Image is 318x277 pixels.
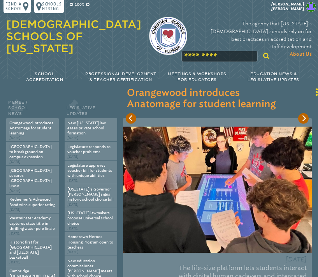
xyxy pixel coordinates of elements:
a: Orangewood introduces Anatomage for student learning [9,121,53,136]
span: Professional Development & Teacher Certification [85,72,156,82]
a: [GEOGRAPHIC_DATA] to break ground on campus expansion [9,145,52,159]
a: New [US_STATE] law eases private school formation [67,121,106,136]
p: Schools Hiring [42,2,62,12]
a: Historic first for [GEOGRAPHIC_DATA] and [US_STATE] basketball [9,240,52,260]
a: [DEMOGRAPHIC_DATA] Schools of [US_STATE] [6,18,141,55]
span: Education News & Legislative Updates [248,72,299,82]
span: [PERSON_NAME] [PERSON_NAME] [271,2,304,11]
span: [DATE] [67,178,79,182]
p: 100% [74,2,85,8]
p: Find a school [5,2,23,12]
span: [DATE] [9,136,21,140]
a: Legislature approves voucher bill for students with unique abilities [67,163,112,178]
span: School Accreditation [26,72,63,82]
span: [DATE] [9,160,21,164]
span: [DATE] [67,136,79,140]
span: [DATE] [67,250,79,254]
button: Previous [126,113,136,124]
a: [GEOGRAPHIC_DATA] secures [GEOGRAPHIC_DATA] lease [9,168,52,188]
span: [DATE] [67,226,79,230]
h2: Member School News [6,98,59,118]
a: Hometown Heroes Housing Program open to teachers [67,235,113,249]
a: [US_STATE] lawmakers propose universal school choice [67,211,113,226]
img: csf-logo-web-colors.png [149,17,187,55]
img: IMG_6213_791_530_85_s_c1.JPG [123,127,312,253]
p: The agency that [US_STATE]’s [DEMOGRAPHIC_DATA] schools rely on for best practices in accreditati... [195,20,312,58]
a: Redeemer’s Advanced Band wins superior rating [9,197,55,207]
span: [DATE] [67,203,79,206]
a: [US_STATE]’s Governor [PERSON_NAME] signs historic school choice bill [67,187,114,202]
h3: Orangewood introduces Anatomage for student learning [127,88,308,109]
span: [DATE] [9,189,21,193]
a: Westminster Academy captures state title in thrilling water polo finale [9,216,55,231]
span: Meetings & Workshops for Educators [168,72,227,82]
h2: Legislative Updates [65,98,117,118]
span: [DATE] [9,260,21,264]
img: deaa787bd1d4c7645337dfd3ab7f7d8f [306,2,316,12]
a: Legislature responds to voucher problems [67,145,111,154]
button: Next [298,113,309,124]
span: About Us [290,51,312,58]
span: [DATE] [9,208,21,212]
span: [DATE] [9,231,21,235]
span: [DATE] [285,256,307,263]
span: [DATE] [67,155,79,159]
